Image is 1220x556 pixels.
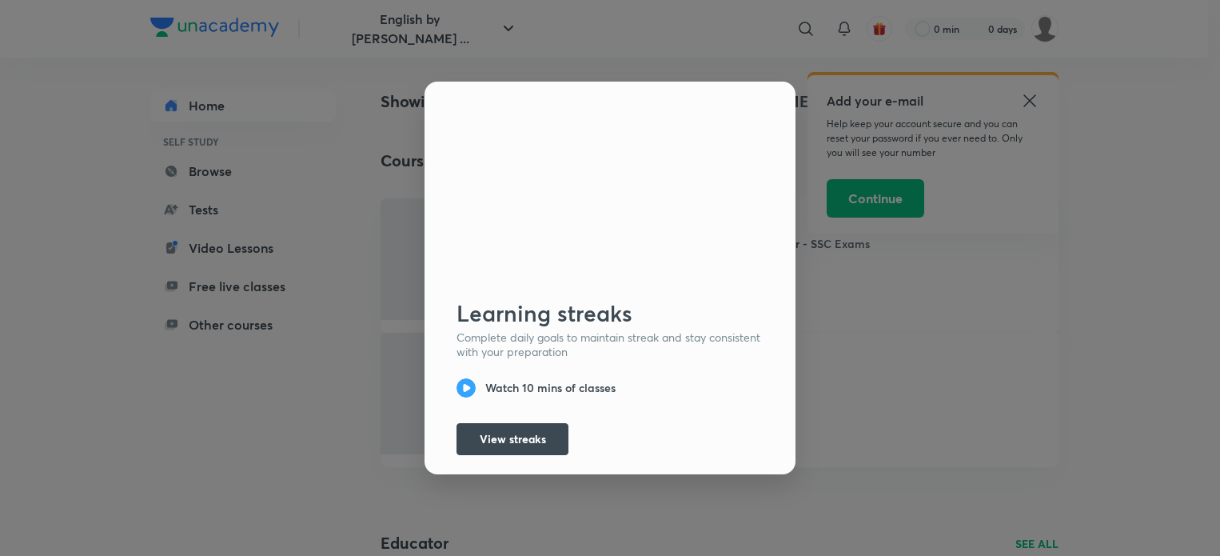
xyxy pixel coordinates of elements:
p: Complete daily goals to maintain streak and stay consistent with your preparation [457,330,763,359]
button: View streaks [457,423,568,455]
span: View streaks [480,431,546,447]
img: syllabus [741,114,763,136]
div: Learning streaks [457,298,776,327]
p: Watch 10 mins of classes [485,381,616,395]
img: Streaks [444,101,776,282]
